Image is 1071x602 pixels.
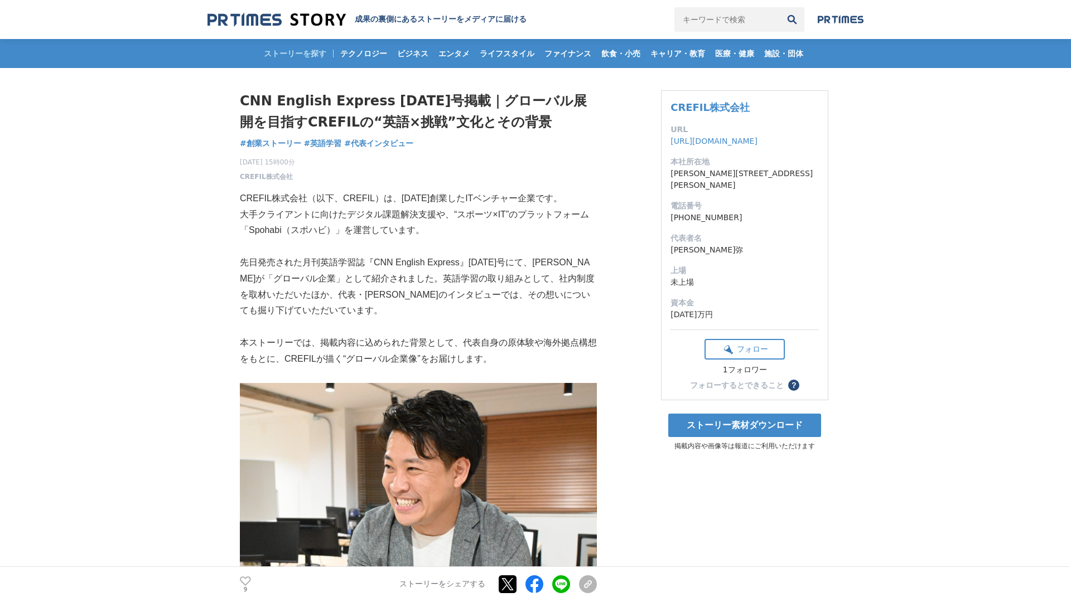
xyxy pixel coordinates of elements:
[670,265,819,276] dt: 上場
[674,7,780,32] input: キーワードで検索
[670,200,819,212] dt: 電話番号
[540,39,596,68] a: ファイナンス
[434,39,474,68] a: エンタメ
[790,381,798,389] span: ？
[670,124,819,135] dt: URL
[240,587,251,593] p: 9
[208,12,527,27] a: 成果の裏側にあるストーリーをメディアに届ける 成果の裏側にあるストーリーをメディアに届ける
[393,48,433,59] span: ビジネス
[475,39,539,68] a: ライフスタイル
[344,138,413,149] a: #代表インタビュー
[240,90,597,133] h1: CNN English Express [DATE]号掲載｜グローバル展開を目指すCREFILの“英語×挑戦”文化とその背景
[670,309,819,321] dd: [DATE]万円
[240,138,301,149] a: #創業ストーリー
[670,156,819,168] dt: 本社所在地
[240,255,597,319] p: 先日発売された月刊英語学習誌『CNN English Express』[DATE]号にて、[PERSON_NAME]が「グローバル企業」として紹介されました。英語学習の取り組みとして、社内制度を...
[760,48,808,59] span: 施設・団体
[760,39,808,68] a: 施設・団体
[304,138,342,149] a: #英語学習
[336,39,392,68] a: テクノロジー
[597,48,645,59] span: 飲食・小売
[818,15,863,24] img: prtimes
[670,212,819,224] dd: [PHONE_NUMBER]
[661,441,828,451] p: 掲載内容や画像等は報道にご利用いただけます
[434,48,474,59] span: エンタメ
[475,48,539,59] span: ライフスタイル
[690,381,784,389] div: フォローするとできること
[208,12,346,27] img: 成果の裏側にあるストーリーをメディアに届ける
[240,138,301,148] span: #創業ストーリー
[780,7,804,32] button: 検索
[304,138,342,148] span: #英語学習
[240,191,597,207] p: CREFIL株式会社（以下、CREFIL）は、[DATE]創業したITベンチャー企業です。
[711,39,759,68] a: 医療・健康
[670,244,819,256] dd: [PERSON_NAME]弥
[344,138,413,148] span: #代表インタビュー
[670,297,819,309] dt: 資本金
[670,276,819,288] dd: 未上場
[670,232,819,244] dt: 代表者名
[336,48,392,59] span: テクノロジー
[711,48,759,59] span: 医療・健康
[240,157,295,167] span: [DATE] 15時00分
[670,101,750,113] a: CREFIL株式会社
[788,380,799,391] button: ？
[646,48,710,59] span: キャリア・教育
[240,335,597,367] p: 本ストーリーでは、掲載内容に込められた背景として、代表自身の原体験や海外拠点構想をもとに、CREFILが描く“グローバル企業像”をお届けします。
[705,365,785,375] div: 1フォロワー
[399,580,485,590] p: ストーリーをシェアする
[705,339,785,360] button: フォロー
[240,207,597,239] p: 大手クライアントに向けたデジタル課題解決支援や、“スポーツ×IT”のプラットフォーム「Spohabi（スポハビ）」を運営しています。
[393,39,433,68] a: ビジネス
[540,48,596,59] span: ファイナンス
[355,14,527,25] h2: 成果の裏側にあるストーリーをメディアに届ける
[668,414,821,437] a: ストーリー素材ダウンロード
[670,137,758,145] a: [URL][DOMAIN_NAME]
[597,39,645,68] a: 飲食・小売
[670,168,819,191] dd: [PERSON_NAME][STREET_ADDRESS][PERSON_NAME]
[646,39,710,68] a: キャリア・教育
[240,172,293,182] a: CREFIL株式会社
